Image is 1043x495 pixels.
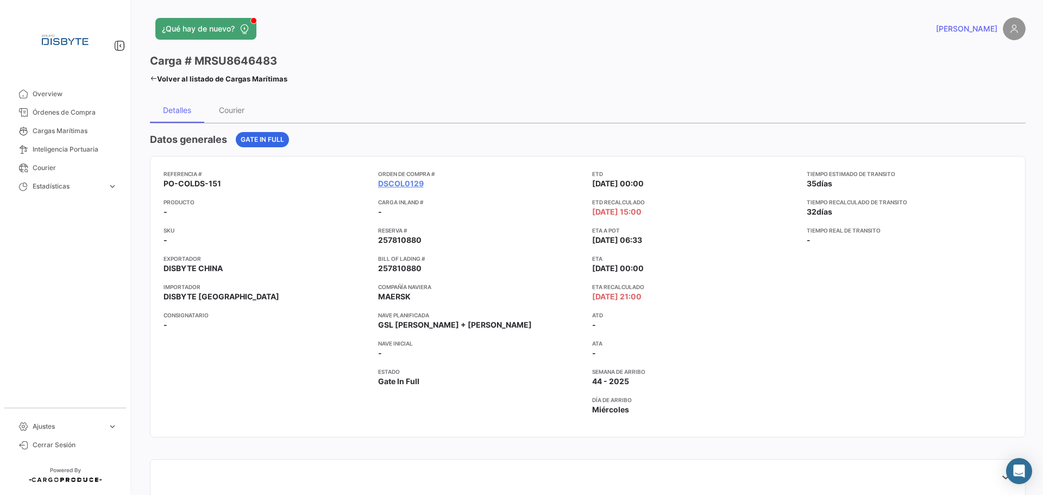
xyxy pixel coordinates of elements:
app-card-info-title: Exportador [164,254,369,263]
app-card-info-title: ETD [592,170,798,178]
app-card-info-title: Nave inicial [378,339,584,348]
span: 32 [807,207,816,216]
span: DISBYTE CHINA [164,263,223,274]
span: expand_more [108,422,117,431]
span: [DATE] 21:00 [592,291,642,302]
span: Miércoles [592,404,629,415]
app-card-info-title: Orden de Compra # [378,170,584,178]
div: Abrir Intercom Messenger [1006,458,1032,484]
span: MAERSK [378,291,411,302]
app-card-info-title: Nave planificada [378,311,584,319]
app-card-info-title: Estado [378,367,584,376]
h3: Carga # MRSU8646483 [150,53,277,68]
span: PO-COLDS-151 [164,178,221,189]
span: - [164,319,167,330]
a: Inteligencia Portuaria [9,140,122,159]
div: Detalles [163,105,191,115]
app-card-info-title: Referencia # [164,170,369,178]
span: GSL [PERSON_NAME] + [PERSON_NAME] [378,320,532,329]
app-card-info-title: ETA Recalculado [592,283,798,291]
span: Inteligencia Portuaria [33,145,117,154]
span: Ajustes [33,422,103,431]
span: Gate In Full [241,135,284,145]
span: - [164,235,167,246]
span: días [816,207,832,216]
app-card-info-title: SKU [164,226,369,235]
app-card-info-title: Importador [164,283,369,291]
span: Cerrar Sesión [33,440,117,450]
span: Órdenes de Compra [33,108,117,117]
span: - [592,348,596,359]
span: 257810880 [378,235,422,246]
span: [DATE] 06:33 [592,235,642,246]
app-card-info-title: Carga inland # [378,198,584,206]
app-card-info-title: Tiempo estimado de transito [807,170,1013,178]
span: [DATE] 00:00 [592,178,644,189]
span: Courier [33,163,117,173]
div: Courier [219,105,244,115]
span: ¿Qué hay de nuevo? [162,23,235,34]
app-card-info-title: Día de Arribo [592,396,798,404]
span: Estadísticas [33,181,103,191]
span: expand_more [108,181,117,191]
a: Overview [9,85,122,103]
a: Volver al listado de Cargas Marítimas [150,71,287,86]
span: [DATE] 00:00 [592,263,644,274]
app-card-info-title: Reserva # [378,226,584,235]
app-card-info-title: ETA a POT [592,226,798,235]
button: ¿Qué hay de nuevo? [155,18,256,40]
span: - [378,348,382,359]
app-card-info-title: Bill of Lading # [378,254,584,263]
span: - [592,319,596,330]
span: días [816,179,832,188]
span: 35 [807,179,816,188]
img: placeholder-user.png [1003,17,1026,40]
app-card-info-title: ATA [592,339,798,348]
span: Cargas Marítimas [33,126,117,136]
h4: Datos generales [150,132,227,147]
span: 44 - 2025 [592,376,629,387]
span: - [807,235,810,245]
span: [PERSON_NAME] [936,23,997,34]
a: DSCOL0129 [378,178,424,189]
app-card-info-title: Semana de Arribo [592,367,798,376]
app-card-info-title: ATD [592,311,798,319]
span: [DATE] 15:00 [592,206,642,217]
span: DISBYTE [GEOGRAPHIC_DATA] [164,291,279,302]
span: Gate In Full [378,376,419,387]
app-card-info-title: Tiempo real de transito [807,226,1013,235]
a: Cargas Marítimas [9,122,122,140]
app-card-info-title: ETA [592,254,798,263]
app-card-info-title: Tiempo recalculado de transito [807,198,1013,206]
a: Órdenes de Compra [9,103,122,122]
img: Logo+disbyte.jpeg [38,13,92,67]
app-card-info-title: ETD Recalculado [592,198,798,206]
span: Overview [33,89,117,99]
a: Courier [9,159,122,177]
span: - [164,206,167,217]
app-card-info-title: Compañía naviera [378,283,584,291]
app-card-info-title: Producto [164,198,369,206]
span: - [378,206,382,217]
span: 257810880 [378,263,422,274]
app-card-info-title: Consignatario [164,311,369,319]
